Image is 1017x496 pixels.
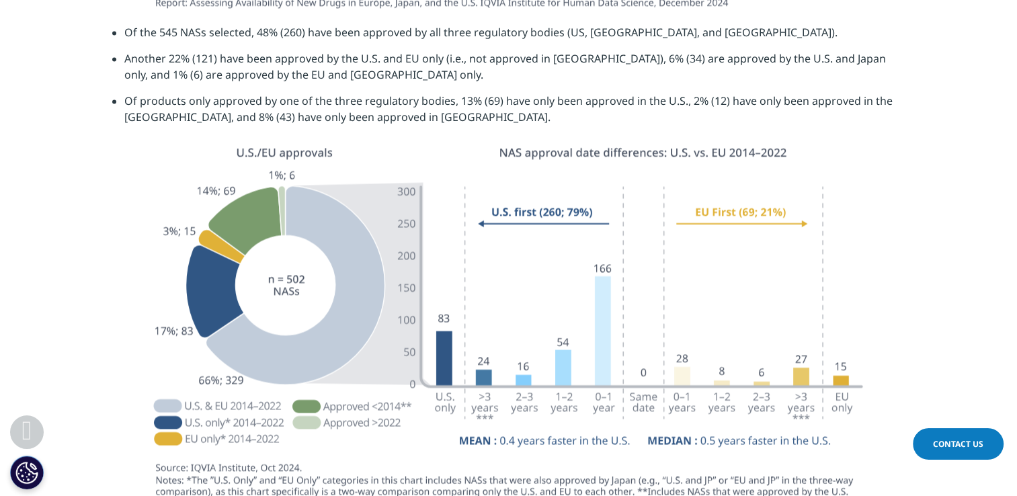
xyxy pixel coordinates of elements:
button: Cookies Settings [10,456,44,489]
li: Another 22% (121) have been approved by the U.S. and EU only (i.e., not approved in [GEOGRAPHIC_D... [124,50,905,93]
span: Contact Us [933,438,983,450]
li: Of products only approved by one of the three regulatory bodies, 13% (69) have only been approved... [124,93,905,135]
a: Contact Us [913,428,1004,460]
li: Of the 545 NASs selected, 48% (260) have been approved by all three regulatory bodies (US, [GEOGR... [124,24,905,50]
